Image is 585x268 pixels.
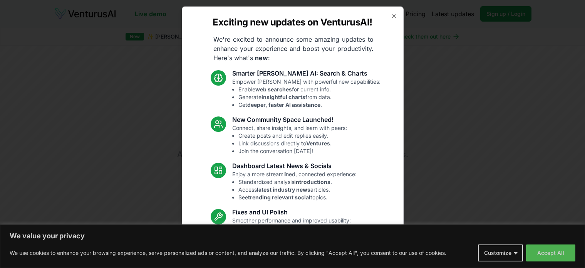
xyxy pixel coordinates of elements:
h3: Dashboard Latest News & Socials [232,161,357,170]
strong: Ventures [306,140,330,146]
li: Get . [238,101,381,108]
li: Access articles. [238,185,357,193]
strong: deeper, faster AI assistance [247,101,320,108]
p: We're excited to announce some amazing updates to enhance your experience and boost your producti... [207,34,380,62]
li: Create posts and edit replies easily. [238,131,347,139]
p: Connect, share insights, and learn with peers: [232,124,347,155]
strong: insightful charts [261,93,305,100]
p: Smoother performance and improved usability: [232,216,358,247]
p: Enjoy a more streamlined, connected experience: [232,170,357,201]
li: See topics. [238,193,357,201]
h3: Smarter [PERSON_NAME] AI: Search & Charts [232,68,381,78]
h3: New Community Space Launched! [232,115,347,124]
li: Link discussions directly to . [238,139,347,147]
strong: trending relevant social [248,194,310,200]
li: Fixed mobile chat & sidebar glitches. [238,232,358,239]
li: Enhanced overall UI consistency. [238,239,358,247]
strong: latest industry news [257,186,310,192]
strong: web searches [255,86,292,92]
strong: introductions [294,178,330,185]
strong: new [255,54,268,61]
h3: Fixes and UI Polish [232,207,358,216]
li: Join the conversation [DATE]! [238,147,347,155]
li: Resolved [PERSON_NAME] chart loading issue. [238,224,358,232]
li: Enable for current info. [238,85,381,93]
li: Generate from data. [238,93,381,101]
p: Empower [PERSON_NAME] with powerful new capabilities: [232,78,381,108]
li: Standardized analysis . [238,178,357,185]
h2: Exciting new updates on VenturusAI! [213,16,372,28]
